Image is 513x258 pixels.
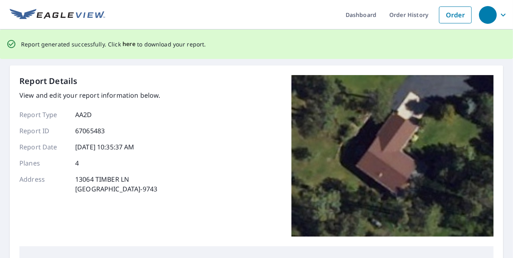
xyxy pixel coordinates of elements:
[19,110,68,120] p: Report Type
[291,75,494,237] img: Top image
[19,90,160,100] p: View and edit your report information below.
[19,158,68,168] p: Planes
[19,75,78,87] p: Report Details
[10,9,105,21] img: EV Logo
[19,174,68,194] p: Address
[75,142,135,152] p: [DATE] 10:35:37 AM
[75,126,105,136] p: 67065483
[75,158,79,168] p: 4
[439,6,472,23] a: Order
[19,142,68,152] p: Report Date
[122,39,136,49] button: here
[75,174,157,194] p: 13064 TIMBER LN [GEOGRAPHIC_DATA]-9743
[75,110,92,120] p: AA2D
[19,126,68,136] p: Report ID
[21,39,206,49] p: Report generated successfully. Click to download your report.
